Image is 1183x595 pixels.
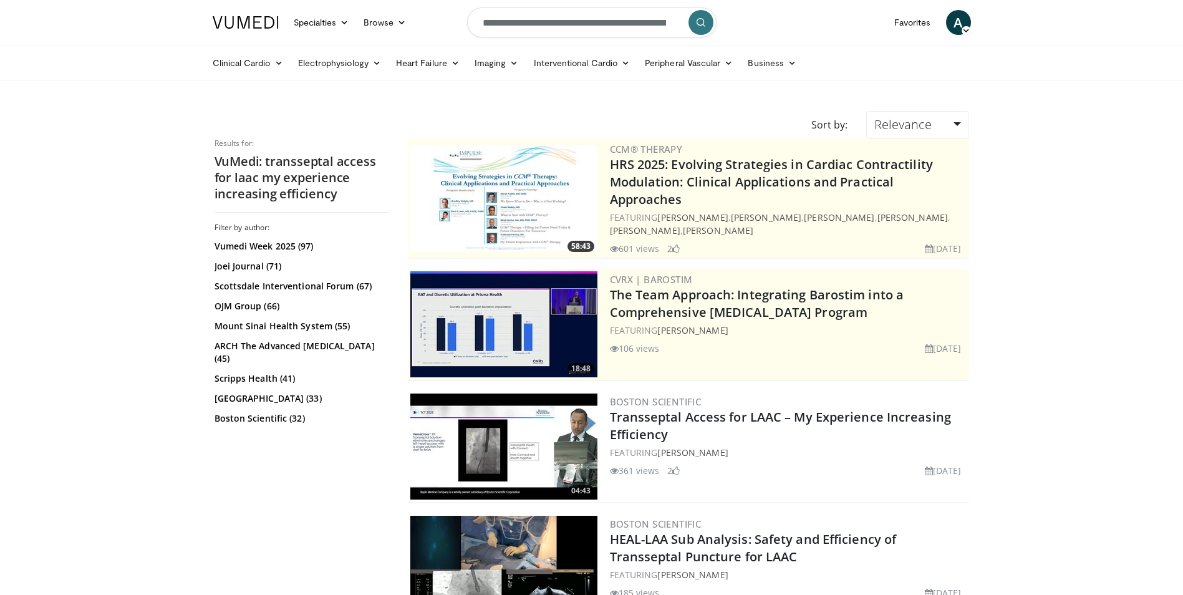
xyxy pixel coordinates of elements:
div: FEATURING [610,324,967,337]
a: [GEOGRAPHIC_DATA] (33) [215,392,386,405]
span: Relevance [874,116,932,133]
img: 3f694bbe-f46e-4e2a-ab7b-fff0935bbb6c.300x170_q85_crop-smart_upscale.jpg [410,145,597,251]
a: Scripps Health (41) [215,372,386,385]
a: [PERSON_NAME] [657,324,728,336]
img: 6a6cd68b-42bd-4338-ba7c-f99ee97691b8.300x170_q85_crop-smart_upscale.jpg [410,394,597,500]
a: Boston Scientific [610,395,702,408]
li: 2 [667,464,680,477]
a: [PERSON_NAME] [877,211,948,223]
h3: Filter by author: [215,223,389,233]
span: 58:43 [567,241,594,252]
li: 2 [667,242,680,255]
a: Relevance [866,111,968,138]
a: Peripheral Vascular [637,51,740,75]
a: HEAL-LAA Sub Analysis: Safety and Efficiency of Transseptal Puncture for LAAC [610,531,897,565]
li: [DATE] [925,342,962,355]
a: Electrophysiology [291,51,389,75]
a: ARCH The Advanced [MEDICAL_DATA] (45) [215,340,386,365]
a: Browse [356,10,413,35]
li: 601 views [610,242,660,255]
div: Sort by: [802,111,857,138]
a: Vumedi Week 2025 (97) [215,240,386,253]
li: [DATE] [925,464,962,477]
a: [PERSON_NAME] [804,211,874,223]
a: Specialties [286,10,357,35]
a: [PERSON_NAME] [683,225,753,236]
a: OJM Group (66) [215,300,386,312]
a: Favorites [887,10,939,35]
li: 106 views [610,342,660,355]
img: 6d264a54-9de4-4e50-92ac-3980a0489eeb.300x170_q85_crop-smart_upscale.jpg [410,271,597,377]
a: [PERSON_NAME] [657,211,728,223]
a: Joei Journal (71) [215,260,386,273]
a: Scottsdale Interventional Forum (67) [215,280,386,293]
a: Clinical Cardio [205,51,291,75]
a: Boston Scientific [610,518,702,530]
a: Transseptal Access for LAAC – My Experience Increasing Efficiency [610,409,951,443]
a: Interventional Cardio [526,51,638,75]
a: [PERSON_NAME] [731,211,801,223]
input: Search topics, interventions [467,7,717,37]
a: CCM® Therapy [610,143,683,155]
span: 04:43 [567,485,594,496]
a: Boston Scientific (32) [215,412,386,425]
a: Business [740,51,804,75]
a: [PERSON_NAME] [657,447,728,458]
a: Mount Sinai Health System (55) [215,320,386,332]
a: 18:48 [410,271,597,377]
div: FEATURING , , , , , [610,211,967,237]
a: Heart Failure [389,51,467,75]
h2: VuMedi: transseptal access for laac my experience increasing efficiency [215,153,389,202]
a: The Team Approach: Integrating Barostim into a Comprehensive [MEDICAL_DATA] Program [610,286,904,321]
li: [DATE] [925,242,962,255]
li: 361 views [610,464,660,477]
p: Results for: [215,138,389,148]
a: 58:43 [410,145,597,251]
img: VuMedi Logo [213,16,279,29]
a: CVRx | Barostim [610,273,693,286]
a: HRS 2025: Evolving Strategies in Cardiac Contractility Modulation: Clinical Applications and Prac... [610,156,933,208]
a: [PERSON_NAME] [657,569,728,581]
a: 04:43 [410,394,597,500]
a: Imaging [467,51,526,75]
a: [PERSON_NAME] [610,225,680,236]
a: A [946,10,971,35]
div: FEATURING [610,568,967,581]
div: FEATURING [610,446,967,459]
span: 18:48 [567,363,594,374]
